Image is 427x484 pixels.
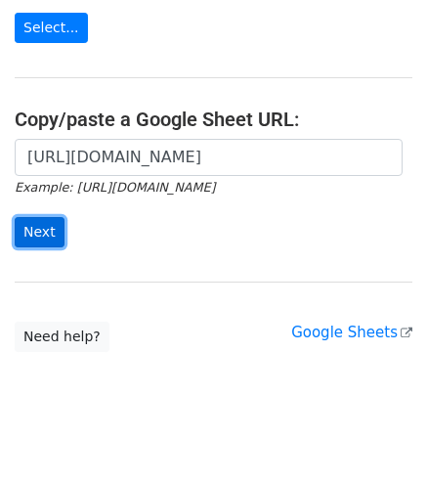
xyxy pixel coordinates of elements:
a: Need help? [15,322,109,352]
a: Google Sheets [291,324,412,341]
small: Example: [URL][DOMAIN_NAME] [15,180,215,195]
input: Paste your Google Sheet URL here [15,139,403,176]
h4: Copy/paste a Google Sheet URL: [15,108,412,131]
a: Select... [15,13,88,43]
input: Next [15,217,64,247]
